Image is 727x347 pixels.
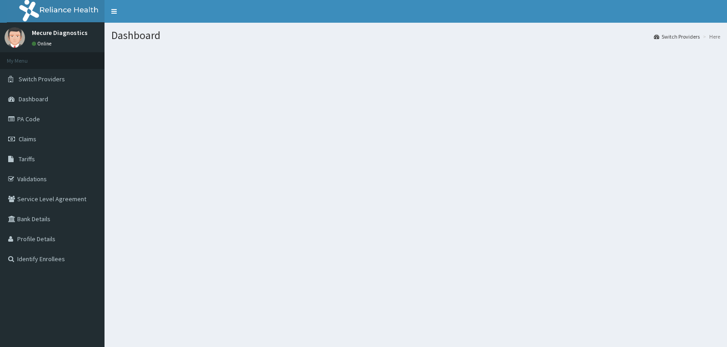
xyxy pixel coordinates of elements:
[32,40,54,47] a: Online
[19,135,36,143] span: Claims
[19,155,35,163] span: Tariffs
[654,33,700,40] a: Switch Providers
[111,30,720,41] h1: Dashboard
[701,33,720,40] li: Here
[19,95,48,103] span: Dashboard
[19,75,65,83] span: Switch Providers
[5,27,25,48] img: User Image
[32,30,88,36] p: Mecure Diagnostics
